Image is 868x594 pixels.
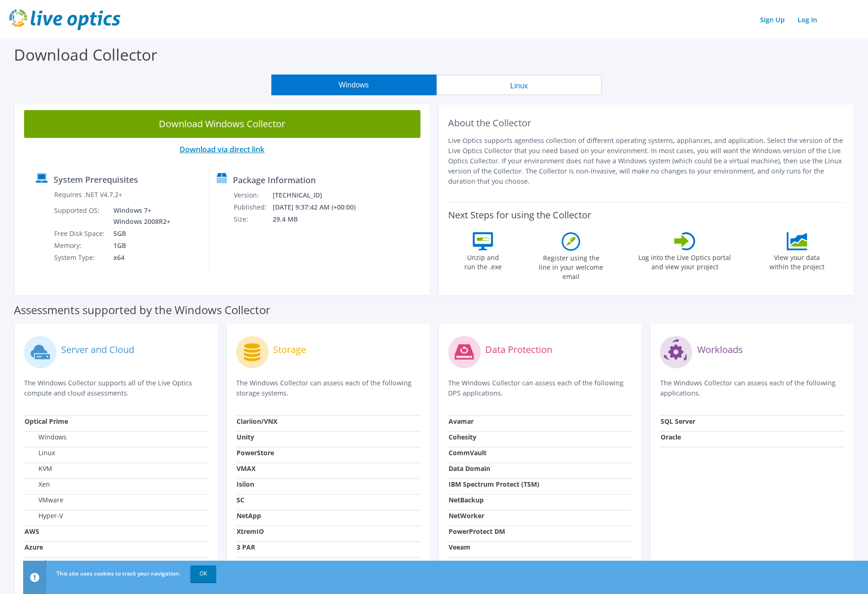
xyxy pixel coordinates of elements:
[14,44,157,65] label: Download Collector
[61,345,134,354] label: Server and Cloud
[233,201,272,213] td: Published:
[237,527,264,536] strong: XtremIO
[449,480,539,489] strong: IBM Spectrum Protect (TSM)
[14,305,270,315] label: Assessments supported by the Windows Collector
[793,13,822,26] a: Log In
[449,511,484,520] strong: NetWorker
[25,558,50,567] strong: Nutanix
[272,201,368,213] td: [DATE] 9:37:42 AM (+00:00)
[237,480,254,489] strong: Isilon
[756,13,789,26] a: Sign Up
[106,252,172,264] td: x64
[25,543,43,551] strong: Azure
[485,345,552,354] label: Data Protection
[24,110,420,138] a: Download Windows Collector
[237,433,254,441] strong: Unity
[237,543,255,551] strong: 3 PAR
[638,250,731,272] label: Log into the Live Optics portal and view your project
[660,433,681,441] strong: Oracle
[448,136,844,186] p: Live Optics supports agentless collection of different operating systems, appliances, and applica...
[449,464,490,473] strong: Data Domain
[237,417,277,426] strong: Clariion/VNX
[660,417,695,426] strong: SQL Server
[237,448,274,457] strong: PowerStore
[437,74,602,95] button: Linux
[537,251,606,281] label: Register using the line in your welcome email
[25,511,63,520] label: Hyper-V
[106,240,172,252] td: 1GB
[54,175,138,184] label: System Prerequisites
[233,213,272,225] td: Size:
[25,495,63,505] label: VMware
[233,175,316,185] label: Package Information
[54,190,122,199] label: Requires .NET V4.7.2+
[273,345,306,354] label: Storage
[25,464,52,473] label: KVM
[237,558,251,567] strong: Pure
[106,228,172,240] td: 5GB
[25,448,55,458] label: Linux
[190,565,216,582] a: OK
[54,240,106,252] td: Memory:
[272,213,368,225] td: 29.4 MB
[272,189,368,201] td: [TECHNICAL_ID]
[237,495,244,504] strong: SC
[462,250,504,272] label: Unzip and run the .exe
[25,433,67,442] label: Windows
[54,204,106,228] td: Supported OS:
[449,433,476,441] strong: Cohesity
[237,464,256,473] strong: VMAX
[449,417,474,426] strong: Avamar
[25,527,39,536] strong: AWS
[54,228,106,240] td: Free Disk Space:
[25,417,68,426] strong: Optical Prime
[106,204,172,228] td: Windows 7+ Windows 2008R2+
[56,569,181,577] span: This site uses cookies to track your navigation.
[763,250,830,272] label: View your data within the project
[449,543,470,551] strong: Veeam
[448,118,844,129] h2: About the Collector
[448,210,591,221] label: Next Steps for using the Collector
[449,495,484,504] strong: NetBackup
[233,189,272,201] td: Version:
[25,480,50,489] label: Xen
[236,378,420,398] p: The Windows Collector can assess each of the following storage systems.
[449,527,505,536] strong: PowerProtect DM
[237,511,261,520] strong: NetApp
[54,252,106,264] td: System Type:
[271,74,437,95] button: Windows
[697,345,743,354] label: Workloads
[9,9,120,30] img: live_optics_svg.svg
[180,144,264,155] a: Download via direct link
[448,378,632,398] p: The Windows Collector can assess each of the following DPS applications.
[660,378,844,398] p: The Windows Collector can assess each of the following applications.
[24,378,208,398] p: The Windows Collector supports all of the Live Optics compute and cloud assessments.
[449,448,487,457] strong: CommVault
